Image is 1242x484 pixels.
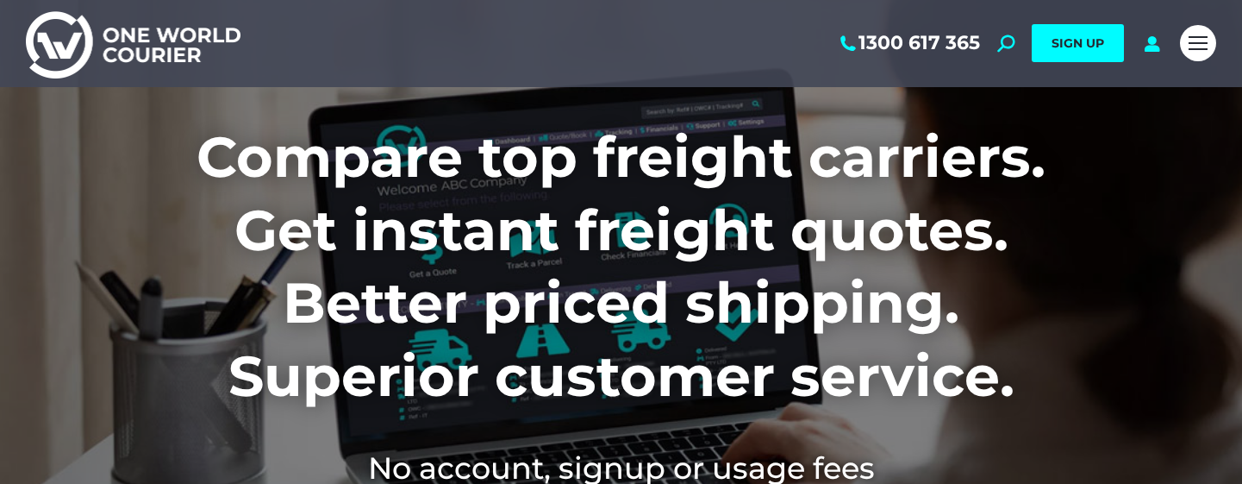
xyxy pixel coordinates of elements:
[837,32,980,54] a: 1300 617 365
[83,121,1159,412] h1: Compare top freight carriers. Get instant freight quotes. Better priced shipping. Superior custom...
[1032,24,1124,62] a: SIGN UP
[26,9,240,79] img: One World Courier
[1180,25,1216,61] a: Mobile menu icon
[1052,35,1104,51] span: SIGN UP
